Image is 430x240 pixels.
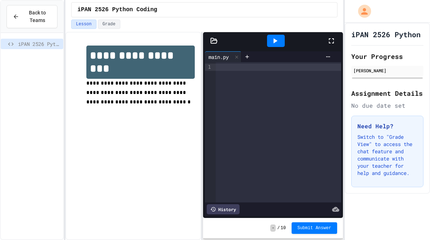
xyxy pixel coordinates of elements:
[205,51,241,62] div: main.py
[351,3,373,20] div: My Account
[205,53,232,61] div: main.py
[292,222,337,234] button: Submit Answer
[357,122,417,130] h3: Need Help?
[351,88,423,98] h2: Assignment Details
[7,5,57,28] button: Back to Teams
[351,51,423,61] h2: Your Progress
[357,133,417,177] p: Switch to "Grade View" to access the chat feature and communicate with your teacher for help and ...
[18,40,60,48] span: iPAN 2526 Python Coding
[98,20,120,29] button: Grade
[71,20,96,29] button: Lesson
[281,225,286,231] span: 10
[23,9,51,24] span: Back to Teams
[351,29,421,39] h1: iPAN 2526 Python
[207,204,240,214] div: History
[353,67,421,74] div: [PERSON_NAME]
[270,224,276,232] span: -
[77,5,157,14] span: iPAN 2526 Python Coding
[205,64,212,71] div: 1
[297,225,331,231] span: Submit Answer
[351,101,423,110] div: No due date set
[277,225,280,231] span: /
